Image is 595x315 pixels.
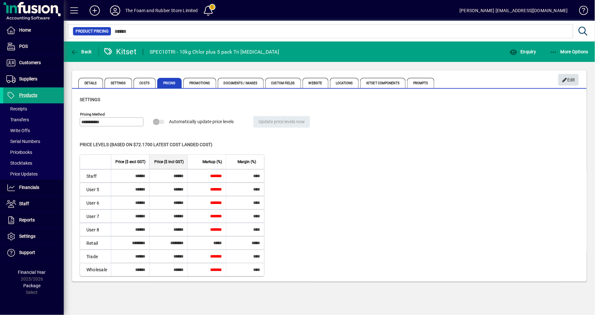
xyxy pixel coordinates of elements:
span: Transfers [6,117,29,122]
td: User 5 [80,183,111,196]
a: Financials [3,180,64,196]
span: Prompts [407,78,434,88]
td: User 8 [80,223,111,236]
a: Pricebooks [3,147,64,158]
span: Documents / Images [218,78,264,88]
span: Locations [330,78,359,88]
div: SPEC10TRI - 10kg Chlor plus 5 pack Tri [MEDICAL_DATA] [150,47,279,57]
a: Settings [3,229,64,244]
span: Write Offs [6,128,30,133]
span: Promotions [183,78,216,88]
a: Price Updates [3,169,64,179]
app-page-header-button: Back [64,46,99,57]
button: Back [69,46,93,57]
span: Enquiry [510,49,536,54]
td: User 6 [80,196,111,209]
td: Trade [80,250,111,263]
span: Custom Fields [265,78,301,88]
span: Pricebooks [6,150,32,155]
td: User 7 [80,209,111,223]
button: Enquiry [508,46,538,57]
span: Price Updates [6,171,38,176]
button: Profile [105,5,125,16]
span: Price ($ excl GST) [115,158,145,165]
span: Suppliers [19,76,37,81]
div: Kitset [104,47,137,57]
span: Financial Year [18,270,46,275]
span: Details [78,78,103,88]
a: Write Offs [3,125,64,136]
button: Add [84,5,105,16]
span: Home [19,27,31,33]
span: Reports [19,217,35,222]
a: Stocktakes [3,158,64,169]
button: More Options [548,46,590,57]
a: Staff [3,196,64,212]
div: The Foam and Rubber Store Limited [125,5,198,16]
a: Reports [3,212,64,228]
span: Customers [19,60,41,65]
span: POS [19,44,28,49]
span: Package [23,283,40,288]
span: Receipts [6,106,27,111]
span: Staff [19,201,29,206]
a: Transfers [3,114,64,125]
span: Kitset Components [360,78,406,88]
span: Settings [19,234,35,239]
button: Edit [558,74,579,86]
a: Knowledge Base [574,1,587,22]
a: Customers [3,55,64,71]
span: Automatically update price levels [169,119,234,124]
a: Support [3,245,64,261]
span: Price ($ incl GST) [154,158,184,165]
span: Costs [134,78,156,88]
span: Products [19,93,37,98]
button: Update price levels now [253,116,310,128]
mat-label: Pricing method [80,112,105,116]
a: Serial Numbers [3,136,64,147]
a: POS [3,39,64,55]
span: Serial Numbers [6,139,40,144]
span: Pricing [157,78,182,88]
span: Website [303,78,328,88]
span: Settings [105,78,132,88]
span: Price levels (based on $72.1700 Latest cost landed cost) [80,142,212,147]
span: Stocktakes [6,161,32,166]
span: More Options [550,49,589,54]
td: Wholesale [80,263,111,276]
span: Financials [19,185,39,190]
div: [PERSON_NAME] [EMAIL_ADDRESS][DOMAIN_NAME] [460,5,568,16]
span: Settings [80,97,100,102]
a: Receipts [3,103,64,114]
span: Support [19,250,35,255]
span: Product Pricing [76,28,108,34]
a: Suppliers [3,71,64,87]
span: Edit [562,75,576,85]
td: Staff [80,169,111,183]
span: Margin (%) [238,158,256,165]
span: Update price levels now [259,116,305,127]
a: Home [3,22,64,38]
span: Back [70,49,92,54]
span: Markup (%) [202,158,222,165]
td: Retail [80,236,111,250]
